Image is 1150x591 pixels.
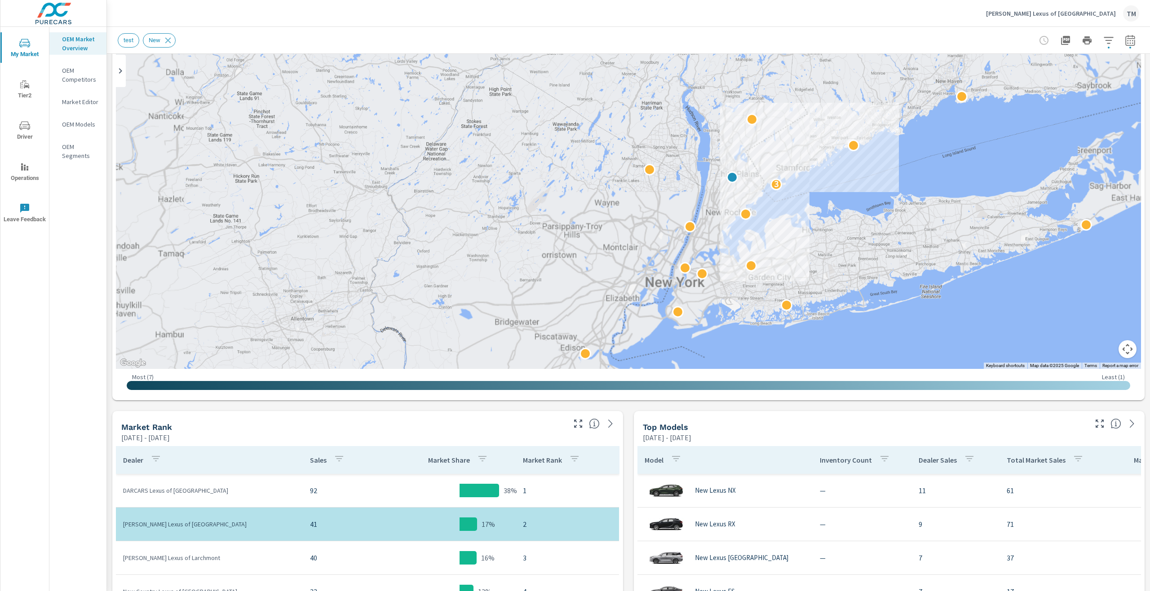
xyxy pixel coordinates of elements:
p: 3 [523,552,612,563]
div: nav menu [0,27,49,233]
div: Market Editor [49,95,106,109]
p: [DATE] - [DATE] [643,432,691,443]
p: New Lexus [GEOGRAPHIC_DATA] [695,554,788,562]
button: Print Report [1078,31,1096,49]
p: — [820,519,904,530]
span: Operations [3,162,46,184]
div: TM [1123,5,1139,22]
img: Google [118,357,148,369]
p: — [820,485,904,496]
p: 40 [310,552,396,563]
p: New Lexus RX [695,520,735,528]
img: glamour [648,477,684,504]
p: 92 [310,485,396,496]
span: Leave Feedback [3,203,46,225]
p: Sales [310,455,327,464]
p: New Lexus NX [695,486,736,495]
a: Report a map error [1102,363,1138,368]
span: Market Rank shows you how you rank, in terms of sales, to other dealerships in your market. “Mark... [589,418,600,429]
p: Market Editor [62,97,99,106]
p: 61 [1007,485,1102,496]
span: Tier2 [3,79,46,101]
button: Select Date Range [1121,31,1139,49]
span: New [143,37,166,44]
p: — [820,552,904,563]
p: OEM Models [62,120,99,129]
p: [DATE] - [DATE] [121,432,170,443]
p: Market Share [428,455,470,464]
p: Model [645,455,663,464]
p: 16% [481,552,495,563]
img: glamour [648,544,684,571]
p: 9 [919,519,992,530]
p: Total Market Sales [1007,455,1066,464]
p: 11 [919,485,992,496]
button: Make Fullscreen [1092,416,1107,431]
p: 3 [774,179,779,189]
p: DARCARS Lexus of [GEOGRAPHIC_DATA] [123,486,296,495]
div: OEM Models [49,118,106,131]
button: "Export Report to PDF" [1057,31,1075,49]
span: Find the biggest opportunities within your model lineup nationwide. [Source: Market registration ... [1110,418,1121,429]
div: New [143,33,176,48]
button: Apply Filters [1100,31,1118,49]
p: Least ( 1 ) [1102,373,1125,381]
span: Driver [3,120,46,142]
p: Market Rank [523,455,562,464]
div: OEM Market Overview [49,32,106,55]
button: Make Fullscreen [571,416,585,431]
span: Map data ©2025 Google [1030,363,1079,368]
p: Dealer [123,455,143,464]
p: 71 [1007,519,1102,530]
button: Keyboard shortcuts [986,363,1025,369]
p: OEM Competitors [62,66,99,84]
p: [PERSON_NAME] Lexus of [GEOGRAPHIC_DATA] [986,9,1116,18]
p: Inventory Count [820,455,872,464]
a: Open this area in Google Maps (opens a new window) [118,357,148,369]
button: Map camera controls [1119,340,1137,358]
p: Most ( 7 ) [132,373,154,381]
span: test [118,37,139,44]
img: glamour [648,511,684,538]
a: Terms (opens in new tab) [1084,363,1097,368]
p: 37 [1007,552,1102,563]
p: 1 [523,485,612,496]
h5: Market Rank [121,422,172,432]
p: Dealer Sales [919,455,957,464]
p: [PERSON_NAME] Lexus of [GEOGRAPHIC_DATA] [123,520,296,529]
p: 41 [310,519,396,530]
p: 7 [919,552,992,563]
a: See more details in report [603,416,618,431]
h5: Top Models [643,422,688,432]
p: OEM Market Overview [62,35,99,53]
div: OEM Competitors [49,64,106,86]
p: OEM Segments [62,142,99,160]
p: [PERSON_NAME] Lexus of Larchmont [123,553,296,562]
p: 38% [504,485,517,496]
p: 2 [523,519,612,530]
span: My Market [3,38,46,60]
div: OEM Segments [49,140,106,162]
p: 17% [482,519,495,530]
